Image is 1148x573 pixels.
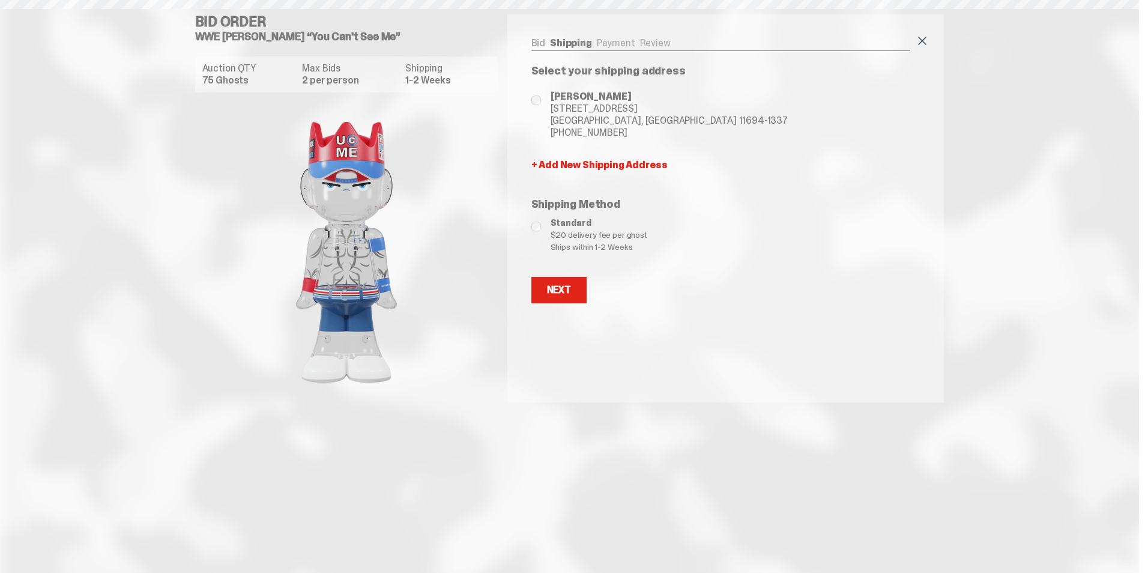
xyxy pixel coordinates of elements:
span: $20 delivery fee per ghost [551,229,911,241]
a: + Add New Shipping Address [531,160,911,170]
p: Shipping Method [531,199,911,210]
span: [PERSON_NAME] [551,91,788,103]
h5: WWE [PERSON_NAME] “You Can't See Me” [195,31,507,42]
dd: 1-2 Weeks [405,76,490,85]
a: Bid [531,37,546,49]
dd: 2 per person [302,76,398,85]
span: Ships within 1-2 Weeks [551,241,911,253]
a: Payment [597,37,635,49]
img: product image [226,102,467,402]
p: Select your shipping address [531,65,911,76]
h4: Bid Order [195,14,507,29]
button: Next [531,277,587,303]
span: [GEOGRAPHIC_DATA], [GEOGRAPHIC_DATA] 11694-1337 [551,115,788,127]
dt: Max Bids [302,64,398,73]
span: Standard [551,217,911,229]
dd: 75 Ghosts [202,76,295,85]
dt: Auction QTY [202,64,295,73]
dt: Shipping [405,64,490,73]
span: [STREET_ADDRESS] [551,103,788,115]
a: Shipping [550,37,592,49]
span: [PHONE_NUMBER] [551,127,788,139]
div: Next [547,285,571,295]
